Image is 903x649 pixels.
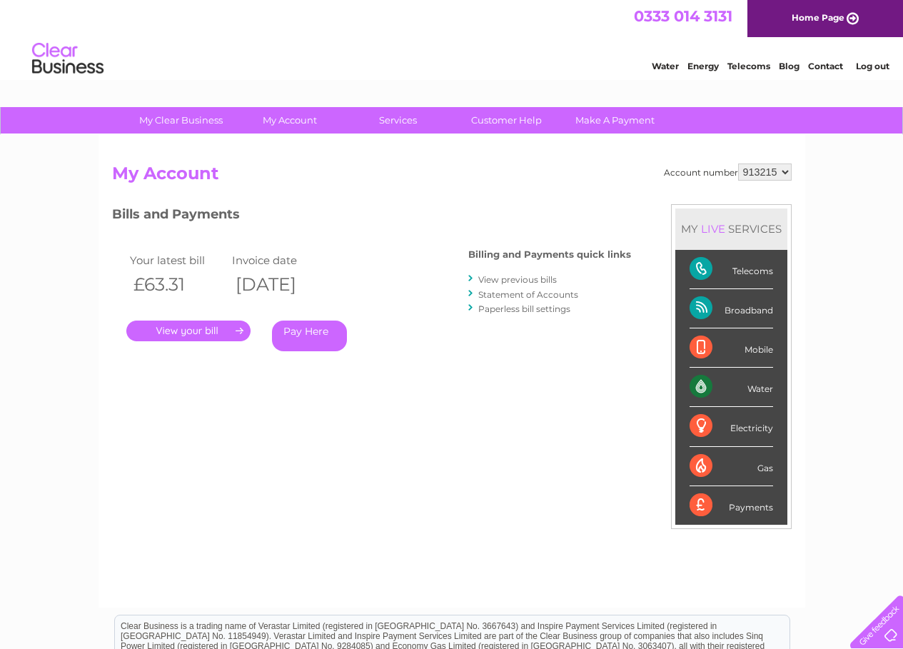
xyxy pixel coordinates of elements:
[690,328,773,368] div: Mobile
[126,321,251,341] a: .
[478,289,578,300] a: Statement of Accounts
[468,249,631,260] h4: Billing and Payments quick links
[687,61,719,71] a: Energy
[478,274,557,285] a: View previous bills
[779,61,799,71] a: Blog
[690,289,773,328] div: Broadband
[112,204,631,229] h3: Bills and Payments
[690,407,773,446] div: Electricity
[31,37,104,81] img: logo.png
[339,107,457,134] a: Services
[664,163,792,181] div: Account number
[698,222,728,236] div: LIVE
[690,250,773,289] div: Telecoms
[634,7,732,25] a: 0333 014 3131
[122,107,240,134] a: My Clear Business
[808,61,843,71] a: Contact
[556,107,674,134] a: Make A Payment
[690,486,773,525] div: Payments
[448,107,565,134] a: Customer Help
[675,208,787,249] div: MY SERVICES
[228,251,331,270] td: Invoice date
[228,270,331,299] th: [DATE]
[856,61,889,71] a: Log out
[478,303,570,314] a: Paperless bill settings
[112,163,792,191] h2: My Account
[690,368,773,407] div: Water
[690,447,773,486] div: Gas
[652,61,679,71] a: Water
[727,61,770,71] a: Telecoms
[115,8,790,69] div: Clear Business is a trading name of Verastar Limited (registered in [GEOGRAPHIC_DATA] No. 3667643...
[126,251,229,270] td: Your latest bill
[126,270,229,299] th: £63.31
[231,107,348,134] a: My Account
[272,321,347,351] a: Pay Here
